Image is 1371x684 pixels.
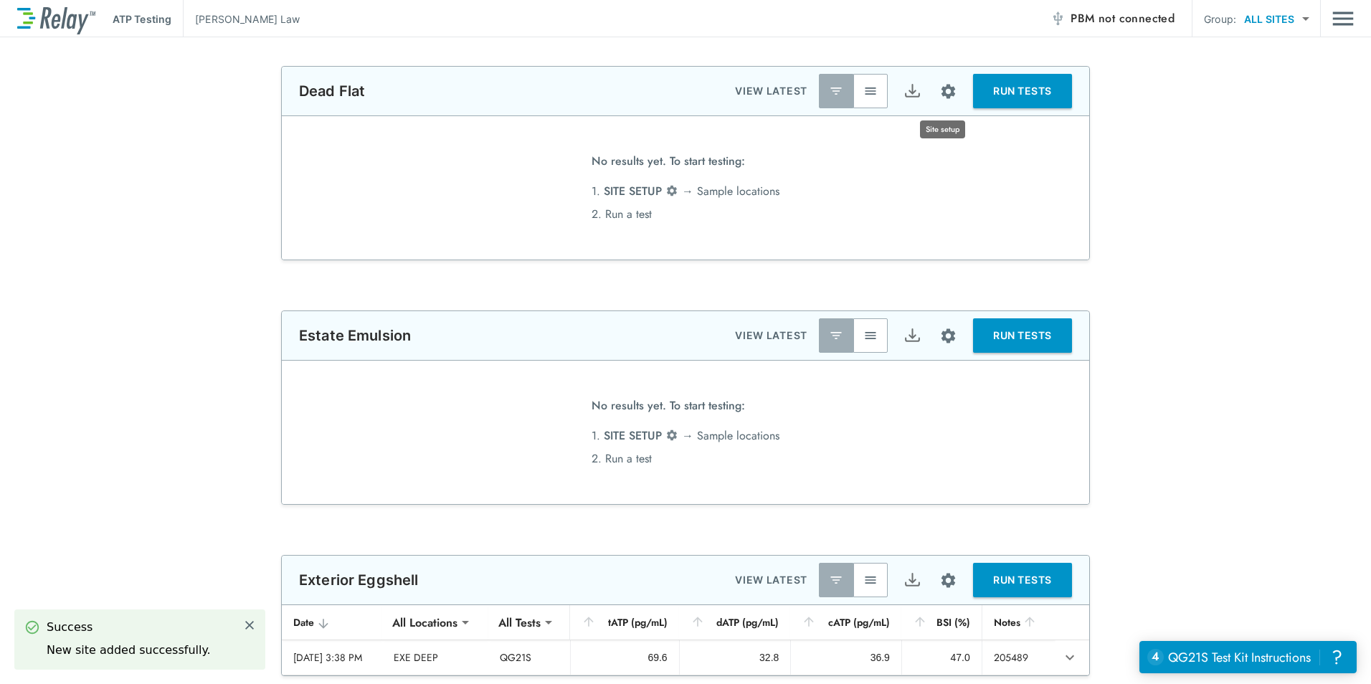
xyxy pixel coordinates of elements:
button: Main menu [1332,5,1354,32]
div: 69.6 [582,650,667,665]
div: Notes [994,614,1043,631]
p: VIEW LATEST [735,571,807,589]
table: sticky table [282,605,1089,675]
button: Export [895,318,929,353]
div: New site added successfully. [47,642,211,659]
div: All Tests [488,608,551,637]
img: Drawer Icon [1332,5,1354,32]
button: RUN TESTS [973,563,1072,597]
span: not connected [1099,10,1175,27]
button: RUN TESTS [973,318,1072,353]
li: 1. → Sample locations [592,424,779,447]
p: VIEW LATEST [735,327,807,344]
span: PBM [1071,9,1175,29]
li: 2. Run a test [592,203,779,226]
td: QG21S [488,640,570,675]
button: Site setup [929,317,967,355]
li: 1. → Sample locations [592,180,779,203]
button: Export [895,563,929,597]
li: 2. Run a test [592,447,779,470]
button: Export [895,74,929,108]
div: Success [47,619,211,636]
iframe: Resource center [1139,641,1357,673]
div: [DATE] 3:38 PM [293,650,371,665]
img: Latest [829,573,843,587]
div: cATP (pg/mL) [802,614,890,631]
span: SITE SETUP [604,183,662,199]
img: LuminUltra Relay [17,4,95,34]
p: Dead Flat [299,82,365,100]
img: Export Icon [903,571,921,589]
img: Settings Icon [939,571,957,589]
p: VIEW LATEST [735,82,807,100]
img: Close Icon [243,619,256,632]
img: Offline Icon [1050,11,1065,26]
button: expand row [1058,645,1082,670]
div: BSI (%) [913,614,970,631]
div: 32.8 [691,650,779,665]
button: PBM not connected [1045,4,1180,33]
img: View All [863,573,878,587]
img: Latest [829,328,843,343]
p: Group: [1204,11,1236,27]
img: Latest [829,84,843,98]
span: SITE SETUP [604,427,662,444]
div: All Locations [382,608,468,637]
img: View All [863,84,878,98]
p: Estate Emulsion [299,327,411,344]
div: tATP (pg/mL) [582,614,667,631]
td: 205489 [982,640,1055,675]
img: Success [25,620,39,635]
img: Settings Icon [665,184,678,197]
span: No results yet. To start testing: [592,150,745,180]
button: Site setup [929,561,967,599]
img: Export Icon [903,82,921,100]
th: Date [282,605,382,640]
p: [PERSON_NAME] Law [195,11,300,27]
img: Export Icon [903,327,921,345]
div: dATP (pg/mL) [691,614,779,631]
button: Site setup [929,72,967,110]
div: 36.9 [802,650,890,665]
td: EXE DEEP [382,640,488,675]
img: View All [863,328,878,343]
button: RUN TESTS [973,74,1072,108]
div: Site setup [920,120,965,138]
img: Settings Icon [939,327,957,345]
img: Settings Icon [665,429,678,442]
span: No results yet. To start testing: [592,394,745,424]
img: Settings Icon [939,82,957,100]
p: Exterior Eggshell [299,571,419,589]
p: ATP Testing [113,11,171,27]
div: 47.0 [914,650,970,665]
